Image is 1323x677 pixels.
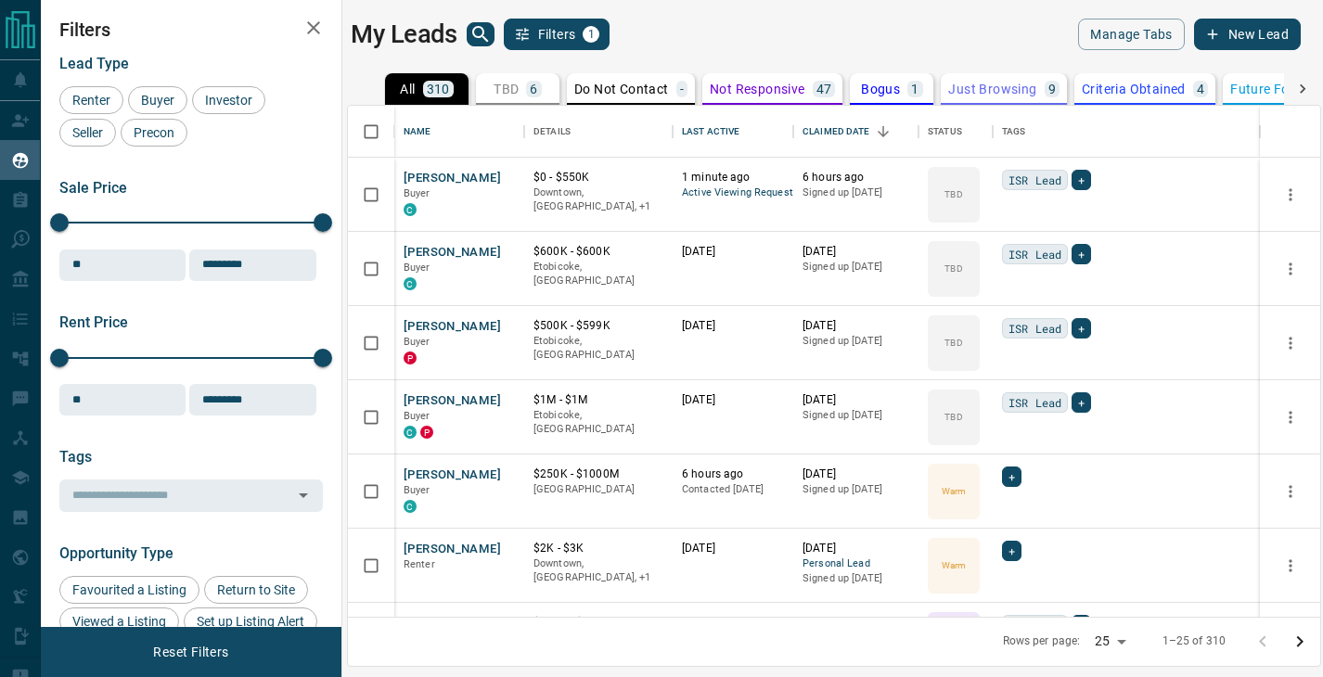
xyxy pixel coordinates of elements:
[404,277,417,290] div: condos.ca
[1008,616,1061,634] span: ISR Lead
[816,83,832,96] p: 47
[803,571,909,586] p: Signed up [DATE]
[944,410,962,424] p: TBD
[66,582,193,597] span: Favourited a Listing
[680,83,684,96] p: -
[1002,106,1026,158] div: Tags
[673,106,793,158] div: Last Active
[682,318,784,334] p: [DATE]
[584,28,597,41] span: 1
[128,86,187,114] div: Buyer
[682,392,784,408] p: [DATE]
[404,392,501,410] button: [PERSON_NAME]
[710,83,805,96] p: Not Responsive
[803,260,909,275] p: Signed up [DATE]
[66,125,109,140] span: Seller
[211,582,302,597] span: Return to Site
[199,93,259,108] span: Investor
[127,125,181,140] span: Precon
[59,19,323,41] h2: Filters
[59,313,128,331] span: Rent Price
[682,185,784,201] span: Active Viewing Request
[1008,171,1061,189] span: ISR Lead
[427,83,450,96] p: 310
[404,351,417,364] div: property.ca
[533,170,663,185] p: $0 - $550K
[404,410,430,422] span: Buyer
[803,170,909,185] p: 6 hours ago
[404,203,417,216] div: condos.ca
[803,408,909,423] p: Signed up [DATE]
[135,93,181,108] span: Buyer
[793,106,918,158] div: Claimed Date
[59,119,116,147] div: Seller
[190,614,311,629] span: Set up Listing Alert
[1087,628,1132,655] div: 25
[1072,244,1091,264] div: +
[59,544,173,562] span: Opportunity Type
[533,106,571,158] div: Details
[942,484,966,498] p: Warm
[404,426,417,439] div: condos.ca
[1078,393,1085,412] span: +
[1072,170,1091,190] div: +
[803,318,909,334] p: [DATE]
[533,541,663,556] p: $2K - $3K
[1003,633,1081,649] p: Rows per page:
[533,392,663,408] p: $1M - $1M
[420,426,433,439] div: property.ca
[184,607,317,635] div: Set up Listing Alert
[803,615,909,631] p: [DATE]
[1008,542,1015,560] span: +
[803,244,909,260] p: [DATE]
[59,86,123,114] div: Renter
[66,614,173,629] span: Viewed a Listing
[803,334,909,349] p: Signed up [DATE]
[1281,623,1318,660] button: Go to next page
[1277,181,1304,209] button: more
[1194,19,1301,50] button: New Lead
[1078,245,1085,263] span: +
[404,466,501,484] button: [PERSON_NAME]
[803,466,909,482] p: [DATE]
[682,541,784,556] p: [DATE]
[870,119,896,145] button: Sort
[524,106,673,158] div: Details
[944,187,962,201] p: TBD
[1072,615,1091,635] div: +
[682,170,784,185] p: 1 minute ago
[1082,83,1186,96] p: Criteria Obtained
[861,83,900,96] p: Bogus
[1078,19,1184,50] button: Manage Tabs
[1078,319,1085,338] span: +
[533,408,663,437] p: Etobicoke, [GEOGRAPHIC_DATA]
[1277,255,1304,283] button: more
[1277,403,1304,431] button: more
[404,615,501,632] button: [PERSON_NAME]
[404,500,417,513] div: condos.ca
[918,106,993,158] div: Status
[1277,329,1304,357] button: more
[1277,478,1304,505] button: more
[533,318,663,334] p: $500K - $599K
[533,334,663,363] p: Etobicoke, [GEOGRAPHIC_DATA]
[394,106,524,158] div: Name
[59,607,179,635] div: Viewed a Listing
[1002,466,1021,487] div: +
[803,556,909,572] span: Personal Lead
[682,482,784,497] p: Contacted [DATE]
[204,576,308,604] div: Return to Site
[404,318,501,336] button: [PERSON_NAME]
[66,93,117,108] span: Renter
[682,466,784,482] p: 6 hours ago
[533,244,663,260] p: $600K - $600K
[351,19,457,49] h1: My Leads
[1048,83,1056,96] p: 9
[121,119,187,147] div: Precon
[574,83,669,96] p: Do Not Contact
[504,19,610,50] button: Filters1
[1008,393,1061,412] span: ISR Lead
[290,482,316,508] button: Open
[803,482,909,497] p: Signed up [DATE]
[1002,541,1021,561] div: +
